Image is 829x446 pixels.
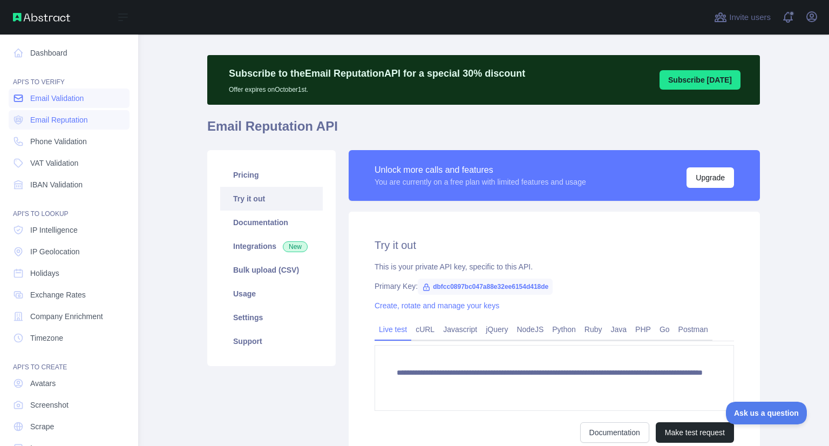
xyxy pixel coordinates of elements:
[283,241,308,252] span: New
[229,66,525,81] p: Subscribe to the Email Reputation API for a special 30 % discount
[687,167,734,188] button: Upgrade
[9,350,130,371] div: API'S TO CREATE
[411,321,439,338] a: cURL
[631,321,655,338] a: PHP
[220,234,323,258] a: Integrations New
[9,263,130,283] a: Holidays
[9,285,130,305] a: Exchange Rates
[30,246,80,257] span: IP Geolocation
[9,197,130,218] div: API'S TO LOOKUP
[418,279,553,295] span: dbfcc0897bc047a88e32ee6154d418de
[30,225,78,235] span: IP Intelligence
[580,321,607,338] a: Ruby
[220,306,323,329] a: Settings
[9,417,130,436] a: Scrape
[9,110,130,130] a: Email Reputation
[9,43,130,63] a: Dashboard
[207,118,760,144] h1: Email Reputation API
[9,395,130,415] a: Screenshot
[9,328,130,348] a: Timezone
[9,65,130,86] div: API'S TO VERIFY
[439,321,481,338] a: Javascript
[375,321,411,338] a: Live test
[375,164,586,177] div: Unlock more calls and features
[30,289,86,300] span: Exchange Rates
[13,13,70,22] img: Abstract API
[229,81,525,94] p: Offer expires on October 1st.
[9,89,130,108] a: Email Validation
[729,11,771,24] span: Invite users
[30,421,54,432] span: Scrape
[220,211,323,234] a: Documentation
[9,132,130,151] a: Phone Validation
[9,220,130,240] a: IP Intelligence
[481,321,512,338] a: jQuery
[220,258,323,282] a: Bulk upload (CSV)
[30,268,59,279] span: Holidays
[512,321,548,338] a: NodeJS
[30,93,84,104] span: Email Validation
[375,281,734,292] div: Primary Key:
[30,158,78,168] span: VAT Validation
[220,187,323,211] a: Try it out
[30,311,103,322] span: Company Enrichment
[30,378,56,389] span: Avatars
[30,114,88,125] span: Email Reputation
[9,175,130,194] a: IBAN Validation
[220,329,323,353] a: Support
[30,136,87,147] span: Phone Validation
[30,400,69,410] span: Screenshot
[220,282,323,306] a: Usage
[660,70,740,90] button: Subscribe [DATE]
[9,153,130,173] a: VAT Validation
[220,163,323,187] a: Pricing
[674,321,712,338] a: Postman
[9,374,130,393] a: Avatars
[30,333,63,343] span: Timezone
[726,402,807,424] iframe: Toggle Customer Support
[375,261,734,272] div: This is your private API key, specific to this API.
[9,242,130,261] a: IP Geolocation
[548,321,580,338] a: Python
[9,307,130,326] a: Company Enrichment
[375,301,499,310] a: Create, rotate and manage your keys
[712,9,773,26] button: Invite users
[656,422,734,443] button: Make test request
[375,238,734,253] h2: Try it out
[30,179,83,190] span: IBAN Validation
[655,321,674,338] a: Go
[580,422,649,443] a: Documentation
[375,177,586,187] div: You are currently on a free plan with limited features and usage
[607,321,631,338] a: Java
